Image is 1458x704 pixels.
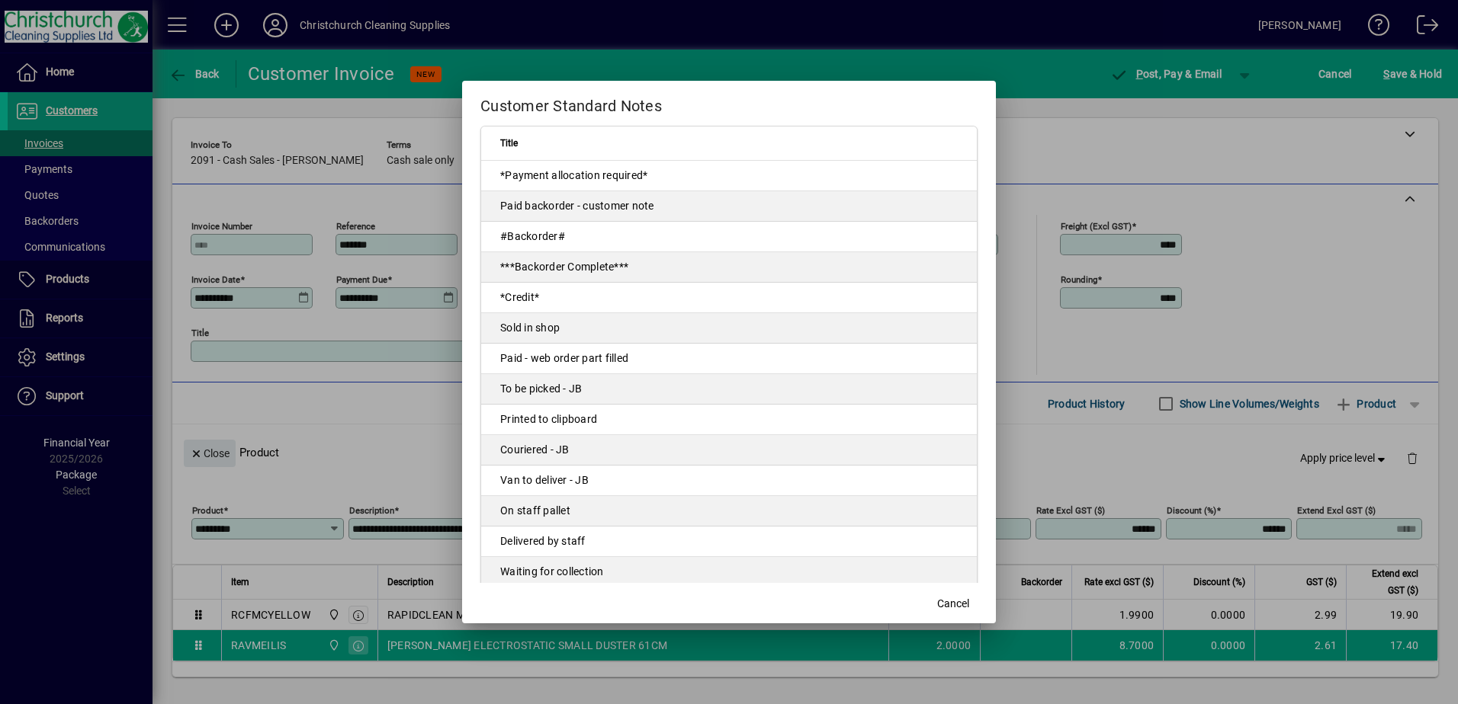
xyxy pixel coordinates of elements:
td: Printed to clipboard [481,405,977,435]
td: To be picked - JB [481,374,977,405]
td: #Backorder# [481,222,977,252]
td: Paid - web order part filled [481,344,977,374]
span: Cancel [937,596,969,612]
h2: Customer Standard Notes [462,81,996,125]
td: Waiting for collection [481,557,977,587]
td: Delivered by staff [481,526,977,557]
td: Van to deliver - JB [481,466,977,496]
button: Cancel [929,590,978,617]
span: Title [500,135,518,152]
td: Paid backorder - customer note [481,191,977,222]
td: Sold in shop [481,313,977,344]
td: On staff pallet [481,496,977,526]
td: Couriered - JB [481,435,977,466]
td: *Payment allocation required* [481,161,977,191]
